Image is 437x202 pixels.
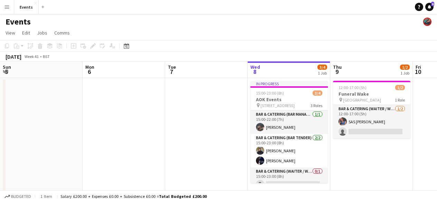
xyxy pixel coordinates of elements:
[317,65,327,70] span: 3/4
[38,194,55,199] span: 1 item
[250,64,260,70] span: Wed
[6,30,15,36] span: View
[313,90,322,96] span: 3/4
[423,18,431,26] app-user-avatar: Dom Roche
[431,2,434,6] span: 6
[2,68,11,76] span: 5
[333,64,342,70] span: Thu
[343,97,381,103] span: [GEOGRAPHIC_DATA]
[168,64,176,70] span: Tue
[250,134,328,167] app-card-role: Bar & Catering (Bar Tender)2/215:00-23:00 (8h)[PERSON_NAME][PERSON_NAME]
[249,68,260,76] span: 8
[167,68,176,76] span: 7
[3,64,11,70] span: Sun
[425,3,434,11] a: 6
[395,97,405,103] span: 1 Role
[22,30,30,36] span: Edit
[23,54,40,59] span: Week 41
[256,90,284,96] span: 15:00-23:00 (8h)
[339,85,367,90] span: 12:00-17:00 (5h)
[415,68,421,76] span: 10
[60,194,207,199] div: Salary £200.00 + Expenses £0.00 + Subsistence £0.00 =
[333,91,410,97] h3: Funeral Wake
[51,28,73,37] a: Comms
[19,28,33,37] a: Edit
[6,17,31,27] h1: Events
[3,28,18,37] a: View
[260,103,295,108] span: [STREET_ADDRESS]
[6,53,21,60] div: [DATE]
[250,167,328,191] app-card-role: Bar & Catering (Waiter / waitress)0/115:00-23:00 (8h)
[250,110,328,134] app-card-role: Bar & Catering (Bar Manager)1/115:00-22:00 (7h)[PERSON_NAME]
[332,68,342,76] span: 9
[14,0,39,14] button: Events
[54,30,70,36] span: Comms
[318,70,327,76] div: 1 Job
[37,30,47,36] span: Jobs
[250,81,328,183] app-job-card: In progress15:00-23:00 (8h)3/4AOK Events [STREET_ADDRESS]3 RolesBar & Catering (Bar Manager)1/115...
[84,68,94,76] span: 6
[85,64,94,70] span: Mon
[43,54,50,59] div: BST
[159,194,207,199] span: Total Budgeted £200.00
[333,105,410,138] app-card-role: Bar & Catering (Waiter / waitress)1/212:00-17:00 (5h)SAS [PERSON_NAME]
[311,103,322,108] span: 3 Roles
[3,193,32,200] button: Budgeted
[250,81,328,86] div: In progress
[11,194,31,199] span: Budgeted
[416,64,421,70] span: Fri
[34,28,50,37] a: Jobs
[333,81,410,138] app-job-card: 12:00-17:00 (5h)1/2Funeral Wake [GEOGRAPHIC_DATA]1 RoleBar & Catering (Waiter / waitress)1/212:00...
[400,70,409,76] div: 1 Job
[395,85,405,90] span: 1/2
[400,65,410,70] span: 1/2
[250,96,328,103] h3: AOK Events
